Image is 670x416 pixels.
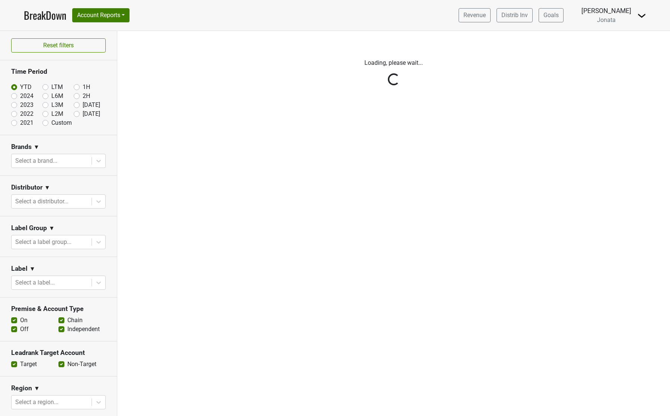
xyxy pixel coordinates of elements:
p: Loading, please wait... [187,58,600,67]
div: [PERSON_NAME] [581,6,631,16]
a: BreakDown [24,7,66,23]
span: Jonata [597,16,616,23]
a: Distrib Inv [497,8,533,22]
a: Goals [539,8,564,22]
img: Dropdown Menu [637,11,646,20]
a: Revenue [459,8,491,22]
button: Account Reports [72,8,130,22]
